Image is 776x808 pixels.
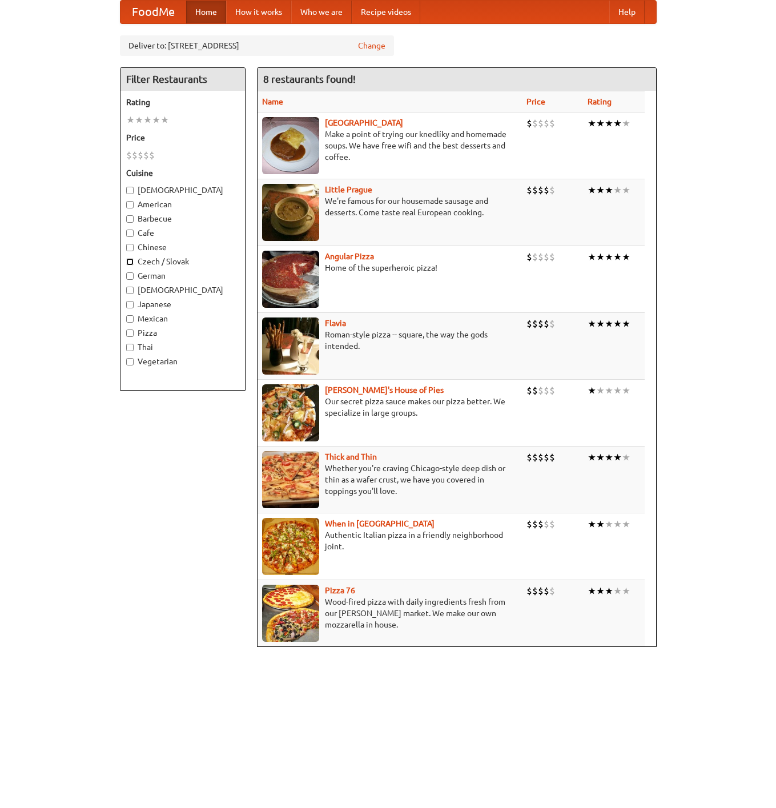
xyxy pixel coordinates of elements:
[262,184,319,241] img: littleprague.jpg
[262,451,319,508] img: thick.jpg
[588,585,596,597] li: ★
[538,518,544,530] li: $
[526,518,532,530] li: $
[532,585,538,597] li: $
[126,227,239,239] label: Cafe
[613,317,622,330] li: ★
[325,118,403,127] a: [GEOGRAPHIC_DATA]
[596,251,605,263] li: ★
[291,1,352,23] a: Who we are
[262,251,319,308] img: angular.jpg
[596,585,605,597] li: ★
[596,117,605,130] li: ★
[532,384,538,397] li: $
[126,199,239,210] label: American
[532,117,538,130] li: $
[126,97,239,108] h5: Rating
[596,518,605,530] li: ★
[120,68,245,91] h4: Filter Restaurants
[544,317,549,330] li: $
[126,299,239,310] label: Japanese
[262,596,518,630] p: Wood-fired pizza with daily ingredients fresh from our [PERSON_NAME] market. We make our own mozz...
[325,385,444,395] b: [PERSON_NAME]'s House of Pies
[613,184,622,196] li: ★
[588,451,596,464] li: ★
[549,451,555,464] li: $
[549,117,555,130] li: $
[526,184,532,196] li: $
[609,1,645,23] a: Help
[325,586,355,595] a: Pizza 76
[605,518,613,530] li: ★
[126,358,134,365] input: Vegetarian
[532,317,538,330] li: $
[262,117,319,174] img: czechpoint.jpg
[588,184,596,196] li: ★
[526,384,532,397] li: $
[126,272,134,280] input: German
[325,452,377,461] a: Thick and Thin
[262,518,319,575] img: wheninrome.jpg
[126,132,239,143] h5: Price
[149,149,155,162] li: $
[538,451,544,464] li: $
[126,201,134,208] input: American
[126,187,134,194] input: [DEMOGRAPHIC_DATA]
[544,251,549,263] li: $
[325,319,346,328] a: Flavia
[358,40,385,51] a: Change
[526,451,532,464] li: $
[352,1,420,23] a: Recipe videos
[532,184,538,196] li: $
[126,315,134,323] input: Mexican
[613,585,622,597] li: ★
[126,215,134,223] input: Barbecue
[549,518,555,530] li: $
[263,74,356,85] ng-pluralize: 8 restaurants found!
[613,518,622,530] li: ★
[622,251,630,263] li: ★
[622,117,630,130] li: ★
[622,451,630,464] li: ★
[126,149,132,162] li: $
[596,317,605,330] li: ★
[549,317,555,330] li: $
[325,252,374,261] a: Angular Pizza
[538,117,544,130] li: $
[262,384,319,441] img: luigis.jpg
[126,284,239,296] label: [DEMOGRAPHIC_DATA]
[538,184,544,196] li: $
[544,518,549,530] li: $
[262,317,319,375] img: flavia.jpg
[262,585,319,642] img: pizza76.jpg
[605,384,613,397] li: ★
[262,262,518,274] p: Home of the superheroic pizza!
[588,97,612,106] a: Rating
[588,251,596,263] li: ★
[596,184,605,196] li: ★
[613,251,622,263] li: ★
[532,251,538,263] li: $
[622,384,630,397] li: ★
[186,1,226,23] a: Home
[605,117,613,130] li: ★
[325,519,435,528] a: When in [GEOGRAPHIC_DATA]
[126,270,239,282] label: German
[588,518,596,530] li: ★
[588,117,596,130] li: ★
[126,327,239,339] label: Pizza
[526,317,532,330] li: $
[126,258,134,266] input: Czech / Slovak
[538,384,544,397] li: $
[538,251,544,263] li: $
[605,317,613,330] li: ★
[262,329,518,352] p: Roman-style pizza -- square, the way the gods intended.
[126,114,135,126] li: ★
[152,114,160,126] li: ★
[526,251,532,263] li: $
[622,317,630,330] li: ★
